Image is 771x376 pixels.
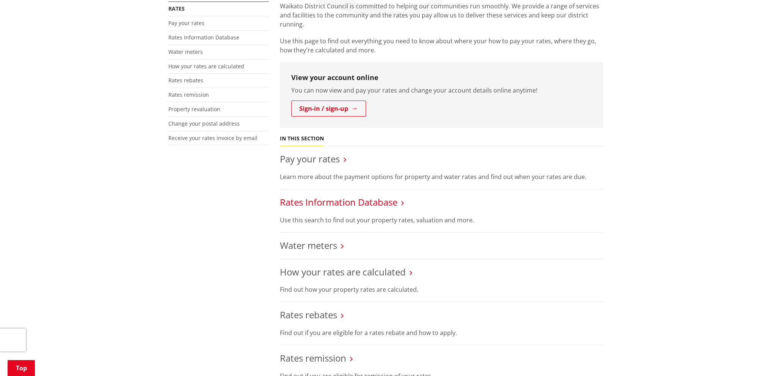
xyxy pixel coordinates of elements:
p: Learn more about the payment options for property and water rates and find out when your rates ar... [280,172,603,181]
a: Sign-in / sign-up [291,101,366,116]
a: Property revaluation [168,105,220,113]
a: Pay your rates [168,19,204,27]
a: Water meters [168,48,203,55]
h5: In this section [280,135,324,142]
a: Rates rebates [168,77,203,84]
a: Rates rebates [280,308,337,321]
a: How your rates are calculated [280,266,406,278]
p: Find out if you are eligible for a rates rebate and how to apply. [280,328,603,337]
p: You can now view and pay your rates and change your account details online anytime! [291,86,592,95]
a: Water meters [280,239,337,252]
p: Find out how your property rates are calculated. [280,285,603,294]
p: Waikato District Council is committed to helping our communities run smoothly. We provide a range... [280,2,603,29]
p: Use this page to find out everything you need to know about where your how to pay your rates, whe... [280,36,603,55]
a: Rates remission [168,91,209,98]
a: Change your postal address [168,120,240,127]
a: Rates Information Database [168,34,239,41]
p: Use this search to find out your property rates, valuation and more. [280,216,603,225]
a: Rates [168,5,185,12]
a: Receive your rates invoice by email [168,134,258,142]
a: Rates Information Database [280,196,397,208]
a: How your rates are calculated [168,63,244,70]
a: Pay your rates [280,153,340,165]
a: Top [8,360,35,376]
h3: View your account online [291,74,592,82]
a: Rates remission [280,352,346,364]
iframe: Messenger Launcher [736,344,763,371]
